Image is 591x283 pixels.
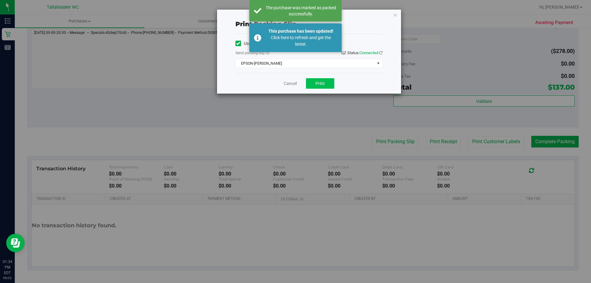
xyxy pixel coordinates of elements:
span: EPSON-[PERSON_NAME] [236,59,375,68]
div: This purchase has been updated! [265,28,337,34]
span: Connected [360,51,378,55]
div: The purchase was marked as packed successfully. [265,5,337,17]
div: Click here to refresh and get the latest. [265,34,337,47]
span: Print packing-slip [235,20,296,28]
button: Print [306,78,334,89]
span: select [374,59,382,68]
iframe: Resource center [6,234,25,252]
span: QZ Status: [341,51,383,55]
span: Print [316,81,325,86]
a: Cancel [284,80,297,87]
label: Use network devices [235,40,283,47]
label: Send packing-slip to: [235,50,270,56]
